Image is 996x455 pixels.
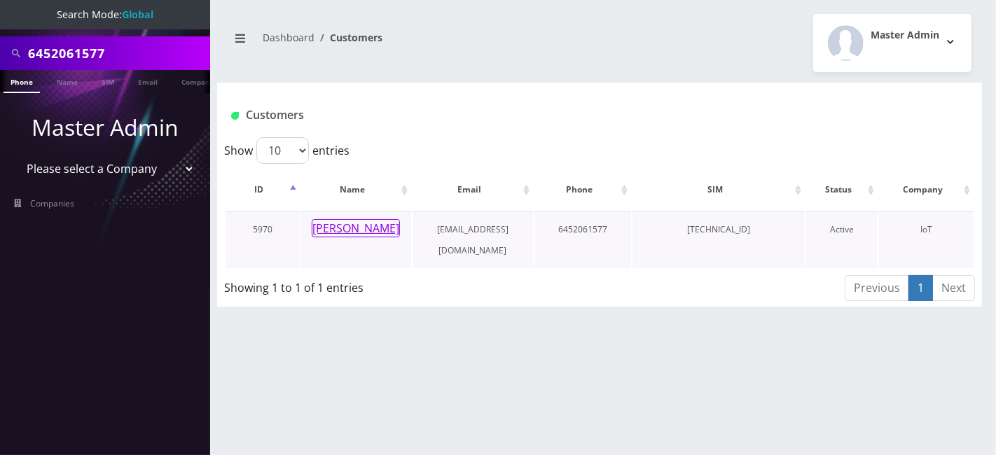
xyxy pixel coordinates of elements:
[95,70,121,92] a: SIM
[413,211,533,268] td: [EMAIL_ADDRESS][DOMAIN_NAME]
[879,211,974,268] td: IoT
[813,14,971,72] button: Master Admin
[632,169,805,210] th: SIM: activate to sort column ascending
[231,108,842,122] h1: Customers
[534,211,631,268] td: 6452061577
[226,169,300,210] th: ID: activate to sort column descending
[413,169,533,210] th: Email: activate to sort column ascending
[908,275,933,301] a: 1
[263,31,314,44] a: Dashboard
[31,197,75,209] span: Companies
[28,40,207,66] input: Search All Companies
[932,275,975,301] a: Next
[224,137,350,164] label: Show entries
[174,70,221,92] a: Company
[879,169,974,210] th: Company: activate to sort column ascending
[312,219,400,237] button: [PERSON_NAME]
[256,137,309,164] select: Showentries
[226,211,300,268] td: 5970
[50,70,85,92] a: Name
[301,169,412,210] th: Name: activate to sort column ascending
[224,274,527,296] div: Showing 1 to 1 of 1 entries
[131,70,165,92] a: Email
[534,169,631,210] th: Phone: activate to sort column ascending
[57,8,153,21] span: Search Mode:
[806,211,878,268] td: Active
[845,275,909,301] a: Previous
[632,211,805,268] td: [TECHNICAL_ID]
[871,29,939,41] h2: Master Admin
[228,23,589,63] nav: breadcrumb
[122,8,153,21] strong: Global
[806,169,878,210] th: Status: activate to sort column ascending
[314,30,382,45] li: Customers
[4,70,40,93] a: Phone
